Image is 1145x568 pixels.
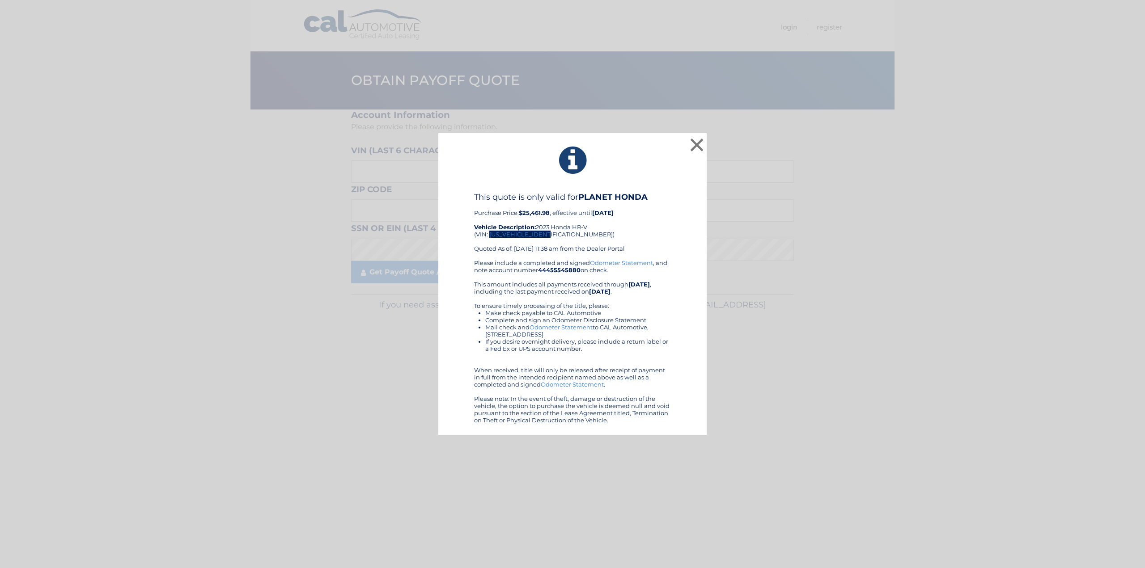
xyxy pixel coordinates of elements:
b: 44455545880 [538,266,581,273]
a: Odometer Statement [590,259,653,266]
div: Purchase Price: , effective until 2023 Honda HR-V (VIN: [US_VEHICLE_IDENTIFICATION_NUMBER]) Quote... [474,192,671,259]
b: [DATE] [589,288,611,295]
li: Mail check and to CAL Automotive, [STREET_ADDRESS] [485,324,671,338]
li: If you desire overnight delivery, please include a return label or a Fed Ex or UPS account number. [485,338,671,352]
h4: This quote is only valid for [474,192,671,202]
b: $25,461.98 [519,209,550,216]
strong: Vehicle Description: [474,223,536,231]
a: Odometer Statement [541,381,604,388]
div: Please include a completed and signed , and note account number on check. This amount includes al... [474,259,671,424]
a: Odometer Statement [530,324,593,331]
b: [DATE] [628,281,650,288]
b: [DATE] [592,209,614,216]
button: × [688,136,706,154]
li: Complete and sign an Odometer Disclosure Statement [485,316,671,324]
li: Make check payable to CAL Automotive [485,309,671,316]
b: PLANET HONDA [578,192,648,202]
